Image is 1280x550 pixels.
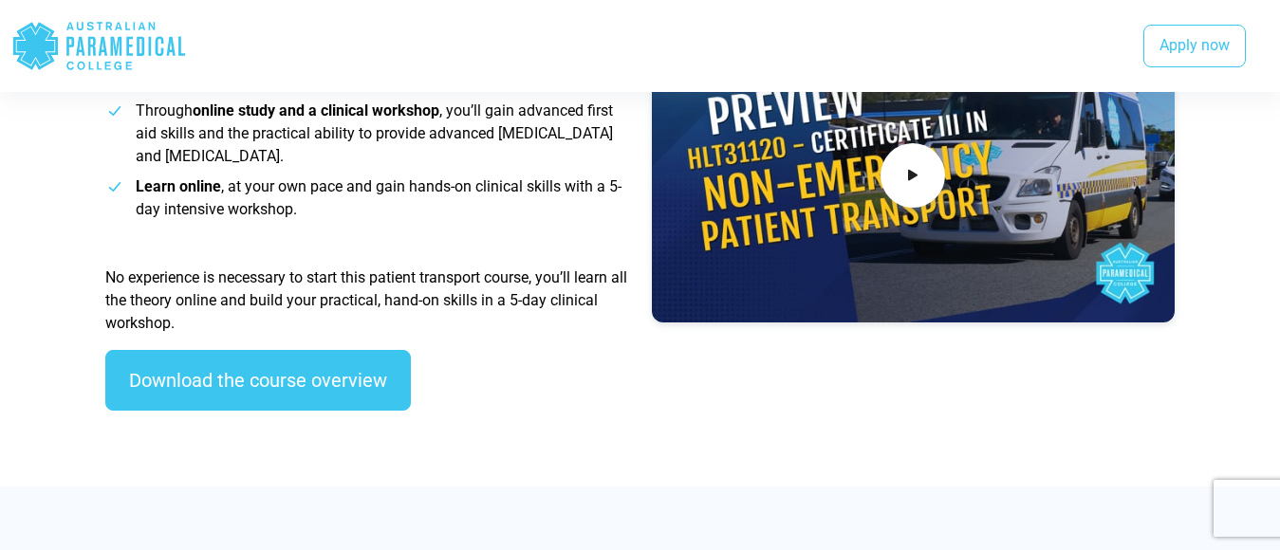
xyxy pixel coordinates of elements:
[105,350,411,411] a: Download the course overview
[136,177,621,218] span: , at your own pace and gain hands-on clinical skills with a 5-day intensive workshop.
[105,268,627,332] span: No experience is necessary to start this patient transport course, you’ll learn all the theory on...
[136,101,613,165] span: Through , you’ll gain advanced first aid skills and the practical ability to provide advanced [ME...
[11,15,187,77] div: Australian Paramedical College
[1143,25,1246,68] a: Apply now
[136,177,221,195] strong: Learn online
[193,101,439,119] strong: online study and a clinical workshop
